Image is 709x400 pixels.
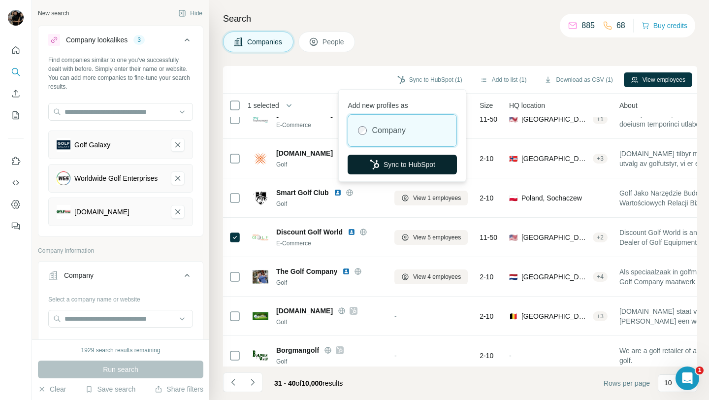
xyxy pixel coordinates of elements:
button: Worldwide Golf Enterprises-remove-button [171,171,185,185]
button: Hide [171,6,209,21]
div: Company [64,270,94,280]
div: + 4 [593,272,608,281]
label: Company [372,125,405,136]
div: + 2 [593,233,608,242]
span: of [296,379,302,387]
img: Logo of Golfsenteret.no [253,151,268,167]
button: Dashboard [8,196,24,213]
button: Quick start [8,41,24,59]
span: 🇺🇸 [509,114,517,124]
img: LinkedIn logo [334,189,342,197]
div: Golf [276,318,383,327]
button: Company lookalikes3 [38,28,203,56]
span: People [322,37,345,47]
p: 885 [581,20,595,32]
button: Download as CSV (1) [537,72,619,87]
span: [GEOGRAPHIC_DATA], [GEOGRAPHIC_DATA] [521,233,589,242]
span: [GEOGRAPHIC_DATA], [GEOGRAPHIC_DATA] [521,272,589,282]
button: Add to list (1) [473,72,534,87]
span: View 1 employees [413,194,461,202]
img: Logo of Discount Golf World [253,230,268,245]
span: 1 selected [248,100,279,110]
div: Golf [276,160,383,169]
img: golfdiscount.com-logo [57,205,70,219]
img: Logo of Golf.be [253,312,268,320]
button: View 1 employees [394,191,468,205]
span: Rows per page [604,378,650,388]
span: View 4 employees [413,272,461,281]
span: Smart Golf Club [276,188,329,198]
span: 11-50 [480,233,497,242]
span: 1 [696,367,704,374]
button: Company [38,264,203,291]
span: 🇺🇸 [509,233,517,242]
button: Search [8,63,24,81]
span: - [394,312,397,320]
div: Worldwide Golf Enterprises [74,173,158,183]
img: Golf Galaxy-logo [57,138,70,152]
h4: Search [223,12,697,26]
button: Share filters [155,384,203,394]
img: LinkedIn logo [342,267,350,275]
button: Save search [85,384,135,394]
span: 2-10 [480,272,493,282]
button: View employees [624,72,692,87]
span: [GEOGRAPHIC_DATA], [US_STATE] [521,114,589,124]
div: 1929 search results remaining [81,346,161,355]
span: 2-10 [480,193,493,203]
div: Find companies similar to one you've successfully dealt with before. Simply enter their name or w... [48,56,193,91]
button: Clear [38,384,66,394]
span: [DOMAIN_NAME] [276,148,333,158]
span: - [394,352,397,360]
button: Sync to HubSpot (1) [390,72,469,87]
iframe: Intercom live chat [676,367,699,390]
span: 11-50 [480,114,497,124]
span: HQ location [509,100,545,110]
span: Poland, Sochaczew [521,193,582,203]
div: Golf [276,200,383,208]
button: Sync to HubSpot [348,155,457,174]
span: 🇵🇱 [509,193,517,203]
div: Golf [276,278,383,287]
button: Golf Galaxy-remove-button [171,138,185,152]
span: 🇳🇴 [509,154,517,164]
span: The Golf Company [276,267,337,276]
button: Use Surfe on LinkedIn [8,152,24,170]
button: Buy credits [642,19,687,33]
div: + 3 [593,154,608,163]
button: Navigate to next page [243,372,262,392]
p: Company information [38,246,203,255]
img: Logo of Borgmangolf [253,350,268,361]
div: E-Commerce [276,239,383,248]
button: Enrich CSV [8,85,24,102]
span: 🇳🇱 [509,272,517,282]
div: + 1 [593,115,608,124]
span: 2-10 [480,154,493,164]
button: View 4 employees [394,269,468,284]
button: View 5 employees [394,230,468,245]
div: E-Commerce [276,121,383,130]
span: View 5 employees [413,233,461,242]
p: Add new profiles as [348,97,457,110]
span: Borgmangolf [276,345,319,355]
div: Golf [276,357,383,366]
span: About [619,100,638,110]
button: Navigate to previous page [223,372,243,392]
span: 2-10 [480,351,493,361]
span: results [274,379,343,387]
span: 🇧🇪 [509,311,517,321]
button: golfdiscount.com-remove-button [171,205,185,219]
span: 31 - 40 [274,379,296,387]
p: 68 [616,20,625,32]
span: 10,000 [301,379,322,387]
div: [DOMAIN_NAME] [74,207,129,217]
button: Use Surfe API [8,174,24,192]
div: Select a company name or website [48,291,193,304]
span: Size [480,100,493,110]
img: Logo of golftournament.com [253,111,268,127]
img: Logo of The Golf Company [253,269,268,285]
img: Logo of Smart Golf Club [253,190,268,206]
span: [DOMAIN_NAME] [276,306,333,316]
img: LinkedIn logo [348,228,355,236]
span: 2-10 [480,311,493,321]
